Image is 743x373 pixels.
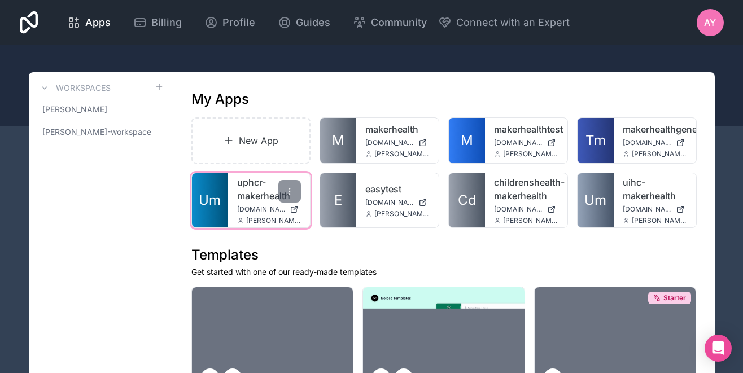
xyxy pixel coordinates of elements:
a: Um [192,173,228,227]
h1: My Apps [191,90,249,108]
a: Cd [449,173,485,227]
span: Profile [222,15,255,30]
span: [PERSON_NAME][EMAIL_ADDRESS][DOMAIN_NAME] [246,216,301,225]
span: AY [704,16,716,29]
span: [DOMAIN_NAME] [494,138,543,147]
p: Get started with one of our ready-made templates [191,266,697,278]
span: M [332,131,344,150]
span: [DOMAIN_NAME] [237,205,286,214]
a: Community [344,10,436,35]
span: Billing [151,15,182,30]
a: makerhealth [365,122,430,136]
span: [PERSON_NAME][EMAIL_ADDRESS][DOMAIN_NAME] [632,150,687,159]
a: [DOMAIN_NAME] [365,138,430,147]
span: M [461,131,473,150]
a: New App [191,117,311,164]
span: [DOMAIN_NAME] [623,205,671,214]
a: Billing [124,10,191,35]
span: [PERSON_NAME][EMAIL_ADDRESS][DOMAIN_NAME] [503,216,558,225]
button: Connect with an Expert [438,15,570,30]
span: Tm [585,131,606,150]
span: [PERSON_NAME][EMAIL_ADDRESS][DOMAIN_NAME] [632,216,687,225]
a: [DOMAIN_NAME] [623,138,687,147]
a: Um [578,173,614,227]
span: Connect with an Expert [456,15,570,30]
a: Workspaces [38,81,111,95]
span: [PERSON_NAME][EMAIL_ADDRESS][DOMAIN_NAME] [374,150,430,159]
span: Um [584,191,606,209]
span: Community [371,15,427,30]
a: makerhealthtest [494,122,558,136]
span: [PERSON_NAME][EMAIL_ADDRESS][DOMAIN_NAME] [503,150,558,159]
a: uihc-makerhealth [623,175,687,203]
a: M [449,118,485,163]
span: Starter [663,293,686,302]
span: [DOMAIN_NAME] [365,198,414,207]
a: M [320,118,356,163]
span: Um [199,191,221,209]
a: [PERSON_NAME]-workspace [38,122,164,142]
a: childrenshealth-makerhealth [494,175,558,203]
a: easytest [365,182,430,196]
a: makerhealthgeneraltest [623,122,687,136]
span: Guides [296,15,330,30]
span: [PERSON_NAME] [42,104,107,115]
span: [DOMAIN_NAME] [494,205,543,214]
a: [DOMAIN_NAME] [494,205,558,214]
span: Cd [458,191,477,209]
a: Tm [578,118,614,163]
span: [PERSON_NAME][EMAIL_ADDRESS][DOMAIN_NAME] [374,209,430,218]
h3: Workspaces [56,82,111,94]
a: E [320,173,356,227]
div: Open Intercom Messenger [705,335,732,362]
a: [DOMAIN_NAME] [365,198,430,207]
span: [DOMAIN_NAME] [365,138,414,147]
a: Guides [269,10,339,35]
span: [PERSON_NAME]-workspace [42,126,151,138]
a: [DOMAIN_NAME] [494,138,558,147]
h1: Templates [191,246,697,264]
span: E [334,191,342,209]
a: Profile [195,10,264,35]
span: Apps [85,15,111,30]
a: uphcr-makerhealth [237,175,301,203]
a: [PERSON_NAME] [38,99,164,120]
a: [DOMAIN_NAME] [623,205,687,214]
a: Apps [58,10,120,35]
span: [DOMAIN_NAME] [623,138,671,147]
a: [DOMAIN_NAME] [237,205,301,214]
